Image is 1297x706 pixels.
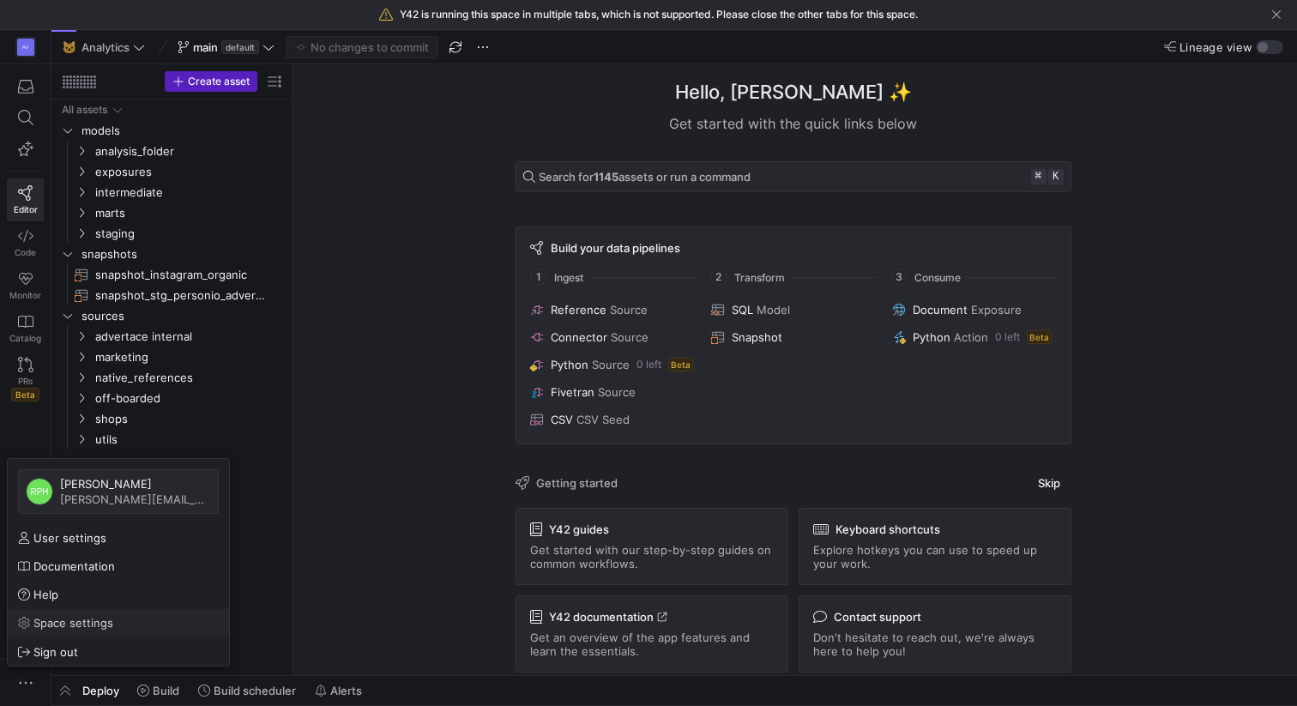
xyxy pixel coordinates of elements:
[26,478,53,505] div: RPH
[60,477,211,491] span: [PERSON_NAME]
[33,588,58,601] span: Help
[33,645,78,659] span: Sign out
[33,616,113,630] span: Space settings
[33,531,106,545] span: User settings
[60,492,211,506] span: [PERSON_NAME][EMAIL_ADDRESS][PERSON_NAME][DOMAIN_NAME]
[33,559,115,573] span: Documentation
